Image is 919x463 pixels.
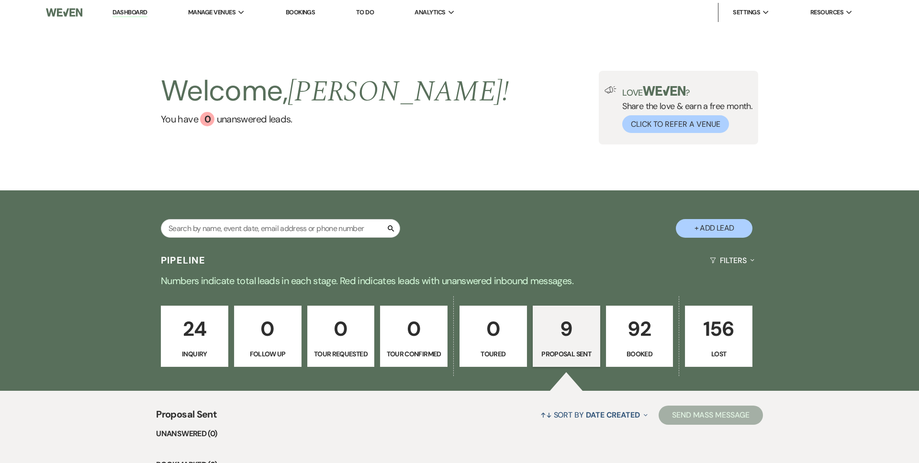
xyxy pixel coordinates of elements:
[622,86,752,97] p: Love ?
[466,313,521,345] p: 0
[161,254,206,267] h3: Pipeline
[188,8,235,17] span: Manage Venues
[415,8,445,17] span: Analytics
[286,8,315,16] a: Bookings
[459,306,527,367] a: 0Toured
[46,2,82,22] img: Weven Logo
[612,349,667,359] p: Booked
[616,86,752,133] div: Share the love & earn a free month.
[240,313,295,345] p: 0
[386,349,441,359] p: Tour Confirmed
[307,306,375,367] a: 0Tour Requested
[240,349,295,359] p: Follow Up
[537,402,651,428] button: Sort By Date Created
[115,273,804,288] p: Numbers indicate total leads in each stage. Red indicates leads with unanswered inbound messages.
[314,313,369,345] p: 0
[533,306,600,367] a: 9Proposal Sent
[167,349,222,359] p: Inquiry
[691,349,746,359] p: Lost
[380,306,448,367] a: 0Tour Confirmed
[386,313,441,345] p: 0
[161,112,509,126] a: You have 0 unanswered leads.
[691,313,746,345] p: 156
[733,8,760,17] span: Settings
[622,115,729,133] button: Click to Refer a Venue
[156,407,217,428] span: Proposal Sent
[605,86,616,94] img: loud-speaker-illustration.svg
[288,70,509,114] span: [PERSON_NAME] !
[112,8,147,17] a: Dashboard
[167,313,222,345] p: 24
[161,306,228,367] a: 24Inquiry
[539,313,594,345] p: 9
[234,306,302,367] a: 0Follow Up
[466,349,521,359] p: Toured
[706,248,758,273] button: Filters
[612,313,667,345] p: 92
[676,219,752,238] button: + Add Lead
[161,219,400,238] input: Search by name, event date, email address or phone number
[539,349,594,359] p: Proposal Sent
[659,406,763,425] button: Send Mass Message
[643,86,685,96] img: weven-logo-green.svg
[540,410,552,420] span: ↑↓
[586,410,640,420] span: Date Created
[200,112,214,126] div: 0
[314,349,369,359] p: Tour Requested
[685,306,752,367] a: 156Lost
[156,428,762,440] li: Unanswered (0)
[606,306,673,367] a: 92Booked
[161,71,509,112] h2: Welcome,
[356,8,374,16] a: To Do
[810,8,843,17] span: Resources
